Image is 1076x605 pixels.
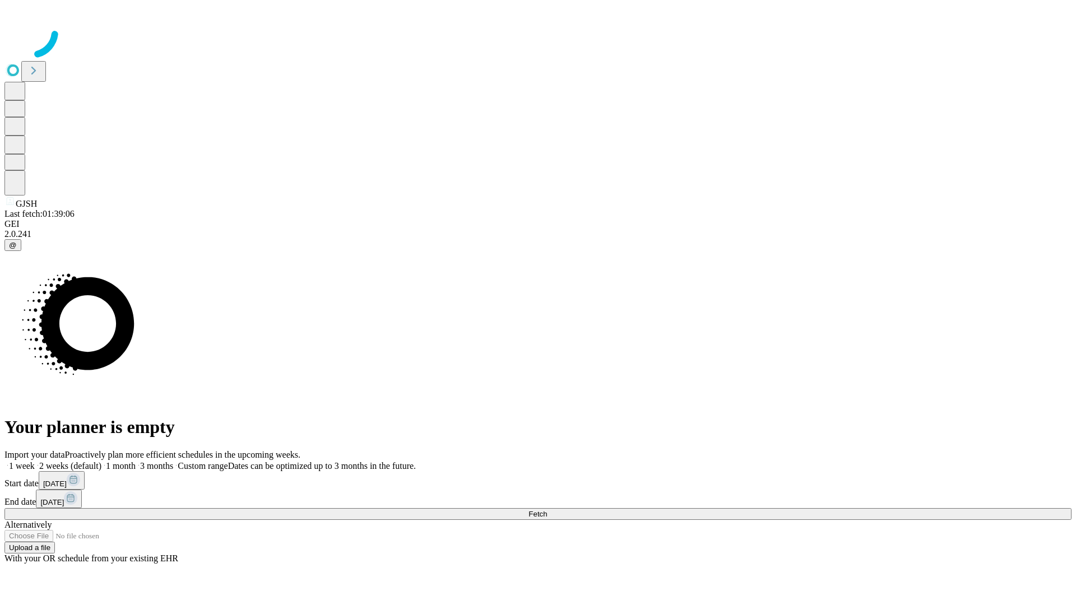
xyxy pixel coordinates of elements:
[39,461,101,471] span: 2 weeks (default)
[106,461,136,471] span: 1 month
[4,508,1072,520] button: Fetch
[228,461,416,471] span: Dates can be optimized up to 3 months in the future.
[178,461,228,471] span: Custom range
[39,471,85,490] button: [DATE]
[43,480,67,488] span: [DATE]
[4,542,55,553] button: Upload a file
[4,209,75,218] span: Last fetch: 01:39:06
[4,417,1072,438] h1: Your planner is empty
[36,490,82,508] button: [DATE]
[4,471,1072,490] div: Start date
[9,461,35,471] span: 1 week
[140,461,173,471] span: 3 months
[4,239,21,251] button: @
[528,510,547,518] span: Fetch
[40,498,64,506] span: [DATE]
[4,229,1072,239] div: 2.0.241
[4,553,178,563] span: With your OR schedule from your existing EHR
[4,450,65,459] span: Import your data
[16,199,37,208] span: GJSH
[65,450,300,459] span: Proactively plan more efficient schedules in the upcoming weeks.
[9,241,17,249] span: @
[4,219,1072,229] div: GEI
[4,490,1072,508] div: End date
[4,520,52,529] span: Alternatively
